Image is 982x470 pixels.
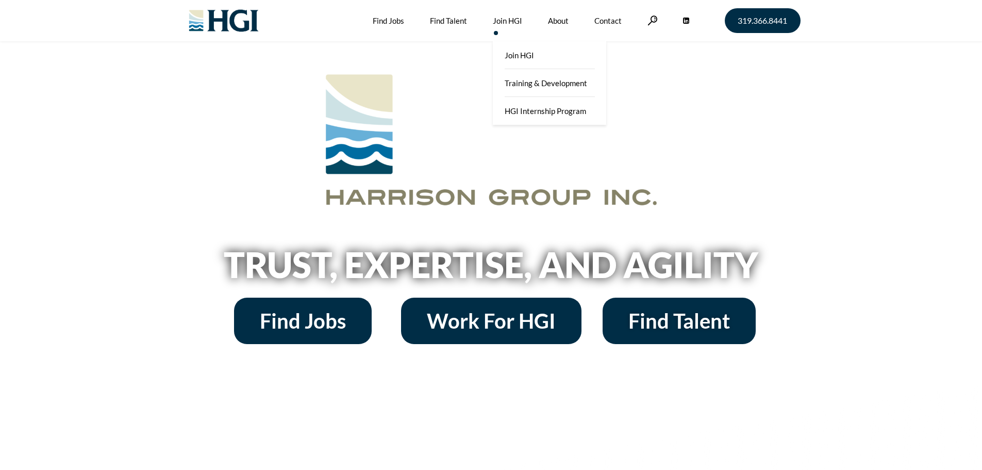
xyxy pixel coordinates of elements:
a: Work For HGI [401,298,581,344]
span: Find Jobs [260,311,346,331]
a: Training & Development [493,69,606,97]
span: Find Talent [628,311,730,331]
a: 319.366.8441 [725,8,801,33]
a: Find Jobs [234,298,372,344]
h2: Trust, Expertise, and Agility [197,247,785,282]
a: Join HGI [493,41,606,69]
span: Work For HGI [427,311,556,331]
a: HGI Internship Program [493,97,606,125]
a: Find Talent [603,298,756,344]
span: 319.366.8441 [738,17,787,25]
a: Search [647,15,658,25]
